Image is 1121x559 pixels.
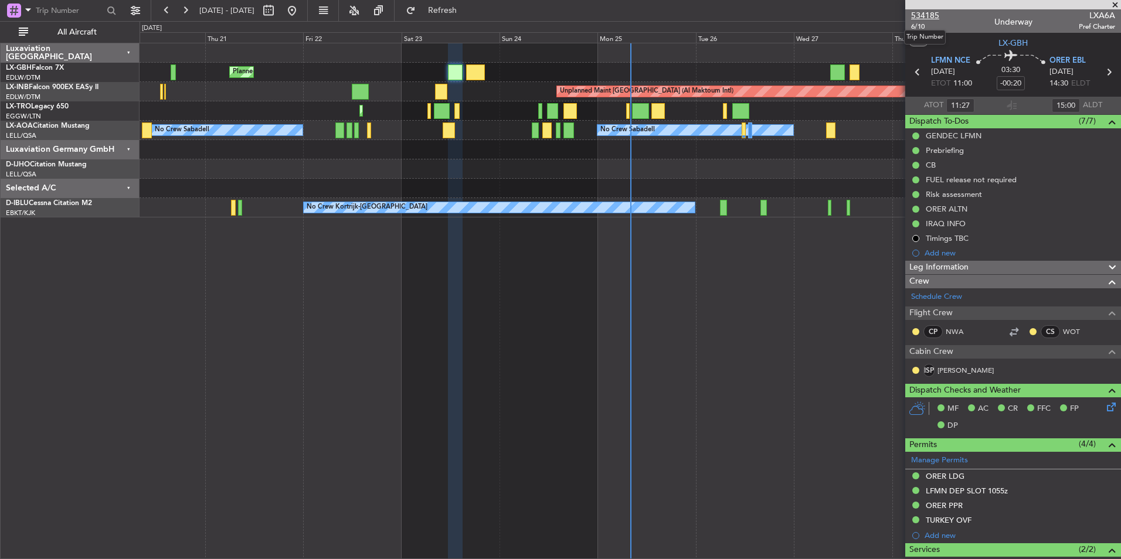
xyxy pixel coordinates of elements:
[6,200,92,207] a: D-IBLUCessna Citation M2
[142,23,162,33] div: [DATE]
[205,32,303,43] div: Thu 21
[1079,543,1096,555] span: (2/2)
[107,32,205,43] div: Wed 20
[926,189,982,199] div: Risk assessment
[909,543,940,557] span: Services
[6,122,90,129] a: LX-AOACitation Mustang
[155,121,209,139] div: No Crew Sabadell
[926,204,967,214] div: ORER ALTN
[925,248,1115,258] div: Add new
[6,84,29,91] span: LX-INB
[1079,22,1115,32] span: Pref Charter
[909,438,937,452] span: Permits
[597,32,695,43] div: Mon 25
[1079,9,1115,22] span: LXA6A
[931,55,970,67] span: LFMN NCE
[926,160,936,170] div: CB
[909,345,953,359] span: Cabin Crew
[926,233,969,243] div: Timings TBC
[904,30,946,45] div: Trip Number
[6,161,87,168] a: D-IJHOCitation Mustang
[500,32,597,43] div: Sun 24
[600,121,655,139] div: No Crew Sabadell
[6,103,69,110] a: LX-TROLegacy 650
[233,63,364,81] div: Planned Maint Nice ([GEOGRAPHIC_DATA])
[926,131,981,141] div: GENDEC LFMN
[6,93,40,101] a: EDLW/DTM
[1049,66,1074,78] span: [DATE]
[303,32,401,43] div: Fri 22
[6,200,29,207] span: D-IBLU
[1071,78,1090,90] span: ELDT
[911,9,939,22] span: 534185
[1049,55,1086,67] span: ORER EBL
[925,530,1115,540] div: Add new
[892,32,990,43] div: Thu 28
[199,5,254,16] span: [DATE] - [DATE]
[36,2,103,19] input: Trip Number
[794,32,892,43] div: Wed 27
[1079,438,1096,450] span: (4/4)
[931,78,950,90] span: ETOT
[6,73,40,82] a: EDLW/DTM
[946,326,972,337] a: NWA
[6,131,36,140] a: LELL/QSA
[924,100,943,111] span: ATOT
[947,420,958,432] span: DP
[911,291,962,303] a: Schedule Crew
[909,115,969,128] span: Dispatch To-Dos
[926,500,963,510] div: ORER PPR
[6,170,36,179] a: LELL/QSA
[6,112,41,121] a: EGGW/LTN
[953,78,972,90] span: 11:00
[400,1,471,20] button: Refresh
[911,455,968,466] a: Manage Permits
[6,84,98,91] a: LX-INBFalcon 900EX EASy II
[931,66,955,78] span: [DATE]
[923,364,935,377] div: ISP
[307,199,427,216] div: No Crew Kortrijk-[GEOGRAPHIC_DATA]
[909,306,953,320] span: Flight Crew
[926,145,964,155] div: Prebriefing
[946,98,974,113] input: --:--
[923,325,943,338] div: CP
[926,471,964,481] div: ORER LDG
[998,37,1028,49] span: LX-GBH
[947,403,959,415] span: MF
[13,23,127,42] button: All Aircraft
[6,161,30,168] span: D-IJHO
[1083,100,1102,111] span: ALDT
[1063,326,1089,337] a: WOT
[909,261,969,274] span: Leg Information
[402,32,500,43] div: Sat 23
[978,403,988,415] span: AC
[696,32,794,43] div: Tue 26
[994,16,1032,28] div: Underway
[1037,403,1051,415] span: FFC
[1052,98,1080,113] input: --:--
[1041,325,1060,338] div: CS
[6,209,35,217] a: EBKT/KJK
[1079,115,1096,127] span: (7/7)
[926,175,1017,185] div: FUEL release not required
[909,275,929,288] span: Crew
[926,515,971,525] div: TURKEY OVF
[926,219,966,229] div: IRAQ INFO
[909,384,1021,397] span: Dispatch Checks and Weather
[560,83,733,100] div: Unplanned Maint [GEOGRAPHIC_DATA] (Al Maktoum Intl)
[1001,64,1020,76] span: 03:30
[6,103,31,110] span: LX-TRO
[926,486,1008,496] div: LFMN DEP SLOT 1055z
[418,6,467,15] span: Refresh
[30,28,124,36] span: All Aircraft
[6,122,33,129] span: LX-AOA
[6,64,64,71] a: LX-GBHFalcon 7X
[1070,403,1079,415] span: FP
[1008,403,1018,415] span: CR
[6,64,32,71] span: LX-GBH
[937,365,994,376] a: [PERSON_NAME]
[1049,78,1068,90] span: 14:30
